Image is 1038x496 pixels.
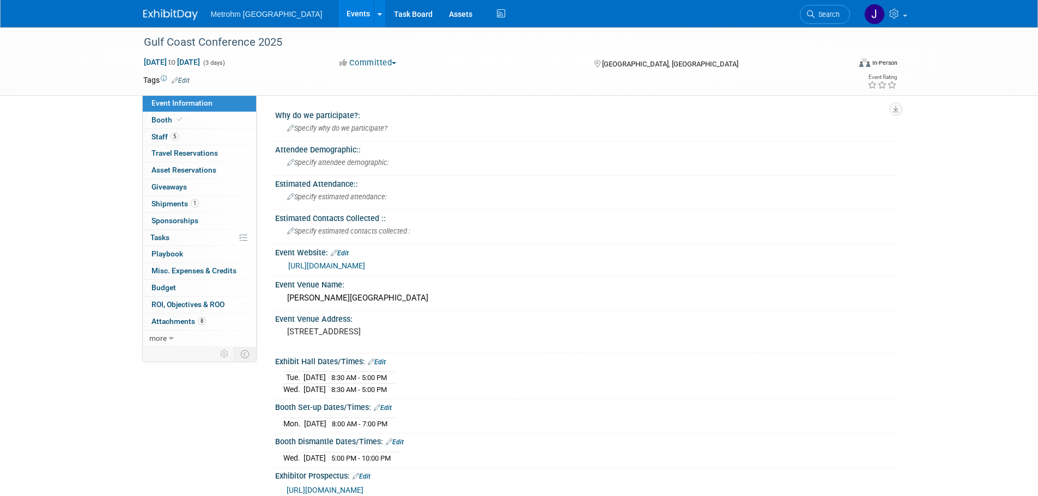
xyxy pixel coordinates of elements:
span: Tasks [150,233,169,242]
span: Specify attendee demographic: [287,158,389,167]
div: [PERSON_NAME][GEOGRAPHIC_DATA] [283,290,887,307]
div: Booth Set-up Dates/Times: [275,399,895,413]
a: Search [800,5,850,24]
span: [GEOGRAPHIC_DATA], [GEOGRAPHIC_DATA] [602,60,738,68]
div: In-Person [872,59,897,67]
span: Staff [151,132,179,141]
td: [DATE] [304,418,326,429]
span: more [149,334,167,342]
span: Booth [151,115,185,124]
button: Committed [336,57,400,69]
span: 5:00 PM - 10:00 PM [331,454,391,462]
span: (3 days) [202,59,225,66]
span: 8:30 AM - 5:00 PM [331,373,387,382]
span: Giveaways [151,182,187,191]
a: Tasks [143,230,256,246]
td: Wed. [283,383,303,395]
td: [DATE] [303,452,326,463]
td: Tags [143,75,190,85]
div: Event Venue Address: [275,311,895,324]
div: Attendee Demographic:: [275,142,895,155]
a: Attachments8 [143,314,256,330]
img: ExhibitDay [143,9,198,20]
span: Sponsorships [151,216,198,225]
span: Budget [151,283,176,292]
td: [DATE] [303,372,326,384]
span: Travel Reservations [151,149,218,157]
td: Tue. [283,372,303,384]
a: Edit [386,438,404,446]
span: Playbook [151,249,183,258]
a: Edit [368,358,386,366]
td: Personalize Event Tab Strip [215,347,234,361]
span: Specify estimated attendance: [287,193,387,201]
a: Edit [374,404,392,412]
span: ROI, Objectives & ROO [151,300,224,309]
span: Attachments [151,317,206,326]
a: ROI, Objectives & ROO [143,297,256,313]
div: Exhibit Hall Dates/Times: [275,353,895,368]
span: Specify why do we participate? [287,124,387,132]
a: Shipments1 [143,196,256,212]
a: Sponsorships [143,213,256,229]
span: [DATE] [DATE] [143,57,201,67]
a: [URL][DOMAIN_NAME] [287,486,363,494]
div: Exhibitor Prospectus: [275,468,895,482]
a: Booth [143,112,256,128]
pre: [STREET_ADDRESS] [287,327,521,336]
span: Metrohm [GEOGRAPHIC_DATA] [211,10,323,19]
a: Staff5 [143,129,256,145]
a: Giveaways [143,179,256,195]
td: Toggle Event Tabs [234,347,256,361]
div: Event Venue Name: [275,277,895,290]
span: 5 [171,132,179,140]
a: Edit [353,473,371,480]
div: Why do we participate?: [275,107,895,121]
span: Shipments [151,199,199,208]
td: Mon. [283,418,304,429]
div: Booth Dismantle Dates/Times: [275,433,895,448]
div: Estimated Attendance:: [275,176,895,189]
a: Misc. Expenses & Credits [143,263,256,279]
span: to [167,58,177,66]
div: Estimated Contacts Collected :: [275,210,895,224]
span: 8:00 AM - 7:00 PM [332,420,387,428]
a: more [143,330,256,347]
td: Wed. [283,452,303,463]
a: Edit [172,77,190,84]
a: Edit [331,249,349,257]
div: Gulf Coast Conference 2025 [140,33,834,52]
a: [URL][DOMAIN_NAME] [288,261,365,270]
div: Event Website: [275,244,895,259]
div: Event Rating [867,75,897,80]
span: Misc. Expenses & Credits [151,266,236,275]
span: Event Information [151,99,213,107]
a: Budget [143,280,256,296]
a: Asset Reservations [143,162,256,179]
a: Travel Reservations [143,145,256,162]
span: Specify estimated contacts collected : [287,227,410,235]
i: Booth reservation complete [177,117,183,123]
span: 8:30 AM - 5:00 PM [331,385,387,394]
a: Playbook [143,246,256,262]
span: 1 [191,199,199,207]
span: Asset Reservations [151,166,216,174]
a: Event Information [143,95,256,112]
div: Event Format [786,57,898,73]
img: Format-Inperson.png [859,58,870,67]
td: [DATE] [303,383,326,395]
img: Joanne Yam [864,4,885,25]
span: 8 [198,317,206,325]
span: Search [815,10,840,19]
